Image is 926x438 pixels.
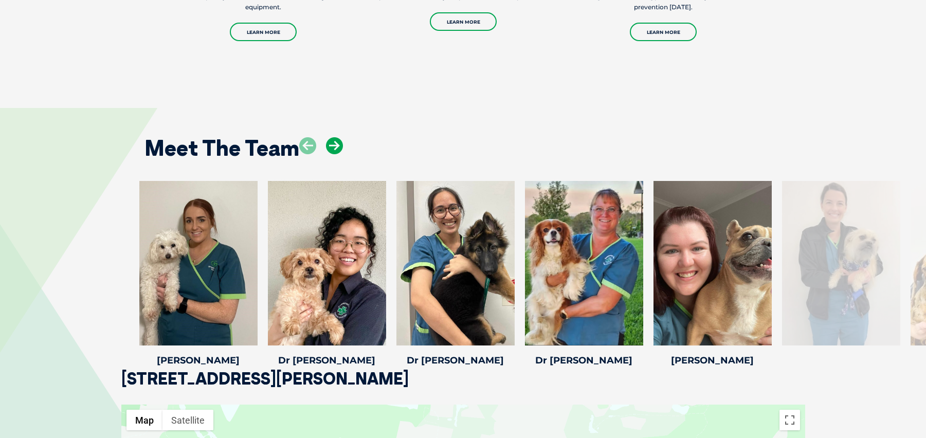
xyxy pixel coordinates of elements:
button: Show street map [126,410,162,430]
a: Learn More [230,23,297,41]
h4: Dr [PERSON_NAME] [525,356,643,365]
a: Learn More [430,12,497,31]
button: Show satellite imagery [162,410,213,430]
h4: Dr [PERSON_NAME] [268,356,386,365]
h4: [PERSON_NAME] [139,356,258,365]
h2: Meet The Team [144,137,299,159]
h4: Dr [PERSON_NAME] [396,356,515,365]
a: Learn More [630,23,697,41]
h4: [PERSON_NAME] [653,356,772,365]
button: Toggle fullscreen view [779,410,800,430]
